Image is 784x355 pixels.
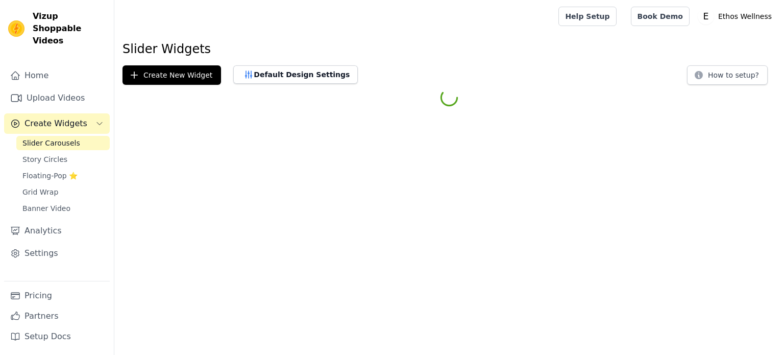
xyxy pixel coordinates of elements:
[233,65,358,84] button: Default Design Settings
[22,187,58,197] span: Grid Wrap
[687,73,768,82] a: How to setup?
[4,221,110,241] a: Analytics
[16,136,110,150] a: Slider Carousels
[4,326,110,347] a: Setup Docs
[22,203,70,214] span: Banner Video
[631,7,690,26] a: Book Demo
[33,10,106,47] span: Vizup Shoppable Videos
[4,306,110,326] a: Partners
[4,88,110,108] a: Upload Videos
[4,243,110,264] a: Settings
[22,171,78,181] span: Floating-Pop ⭐
[4,65,110,86] a: Home
[122,65,221,85] button: Create New Widget
[22,138,80,148] span: Slider Carousels
[16,201,110,216] a: Banner Video
[22,154,67,164] span: Story Circles
[687,65,768,85] button: How to setup?
[703,11,709,21] text: E
[558,7,616,26] a: Help Setup
[698,7,776,26] button: E Ethos Wellness
[16,185,110,199] a: Grid Wrap
[16,169,110,183] a: Floating-Pop ⭐
[714,7,776,26] p: Ethos Wellness
[4,113,110,134] button: Create Widgets
[24,117,87,130] span: Create Widgets
[16,152,110,167] a: Story Circles
[4,286,110,306] a: Pricing
[8,20,24,37] img: Vizup
[122,41,776,57] h1: Slider Widgets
